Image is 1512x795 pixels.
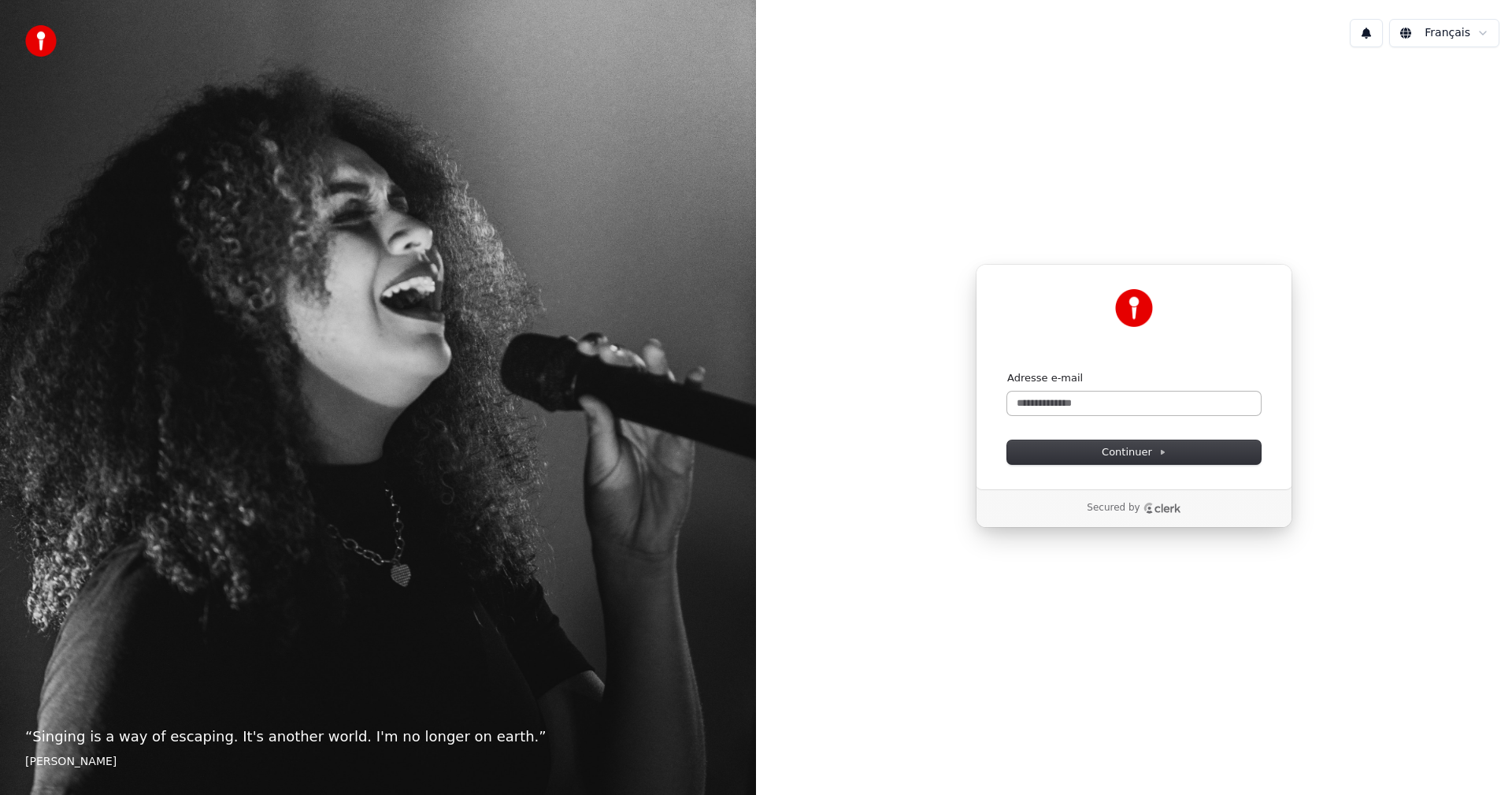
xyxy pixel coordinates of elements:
p: “ Singing is a way of escaping. It's another world. I'm no longer on earth. ” [25,726,731,748]
a: Clerk logo [1143,503,1181,514]
label: Adresse e-mail [1007,371,1083,385]
span: Continuer [1102,445,1166,459]
p: Secured by [1087,502,1140,515]
footer: [PERSON_NAME] [25,754,731,770]
img: youka [25,25,57,57]
button: Continuer [1007,440,1261,464]
img: Youka [1115,289,1153,327]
